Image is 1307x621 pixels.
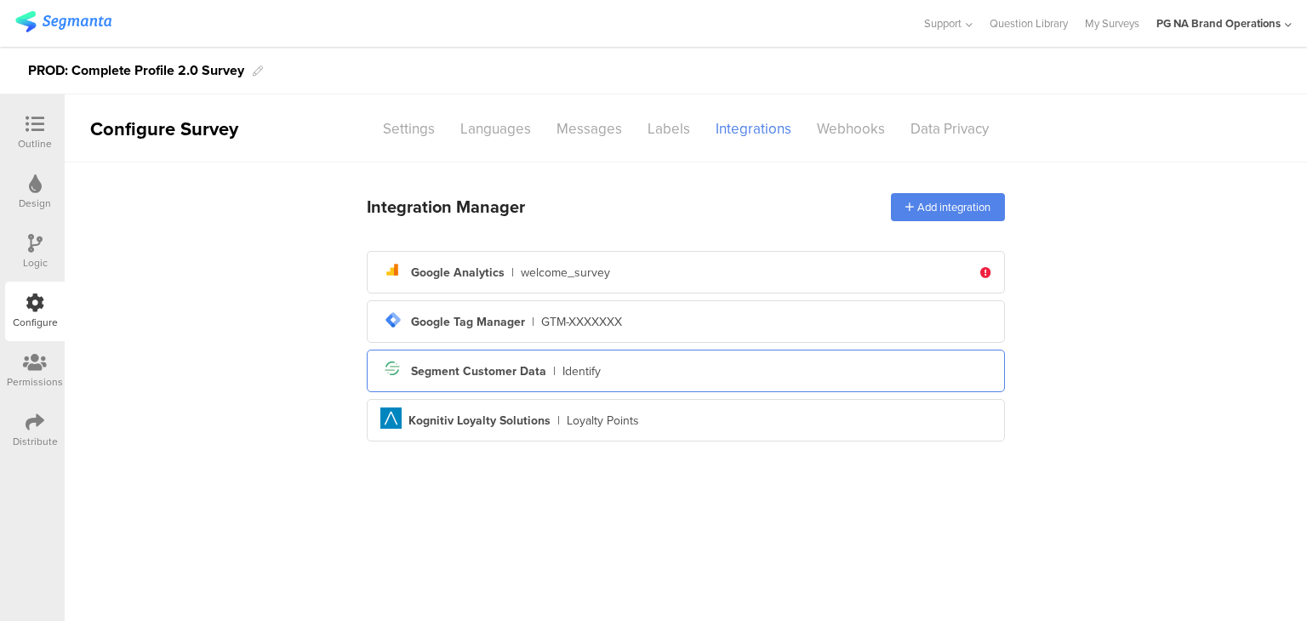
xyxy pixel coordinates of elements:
[7,374,63,390] div: Permissions
[567,412,639,430] div: Loyalty Points
[891,193,1005,221] div: Add integration
[408,412,551,430] div: Kognitiv Loyalty Solutions
[521,264,610,282] div: welcome_survey
[562,362,601,380] div: Identify
[23,255,48,271] div: Logic
[65,115,260,143] div: Configure Survey
[411,313,525,331] div: Google Tag Manager
[924,15,962,31] span: Support
[411,362,546,380] div: Segment Customer Data
[28,57,244,84] div: PROD: Complete Profile 2.0 Survey
[13,315,58,330] div: Configure
[635,114,703,144] div: Labels
[553,362,556,380] div: |
[544,114,635,144] div: Messages
[804,114,898,144] div: Webhooks
[1156,15,1281,31] div: PG NA Brand Operations
[411,264,505,282] div: Google Analytics
[541,313,622,331] div: GTM-XXXXXXX
[511,264,514,282] div: |
[448,114,544,144] div: Languages
[532,313,534,331] div: |
[557,412,560,430] div: |
[18,136,52,151] div: Outline
[367,194,525,219] div: Integration Manager
[13,434,58,449] div: Distribute
[370,114,448,144] div: Settings
[703,114,804,144] div: Integrations
[19,196,51,211] div: Design
[15,11,111,32] img: segmanta logo
[898,114,1002,144] div: Data Privacy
